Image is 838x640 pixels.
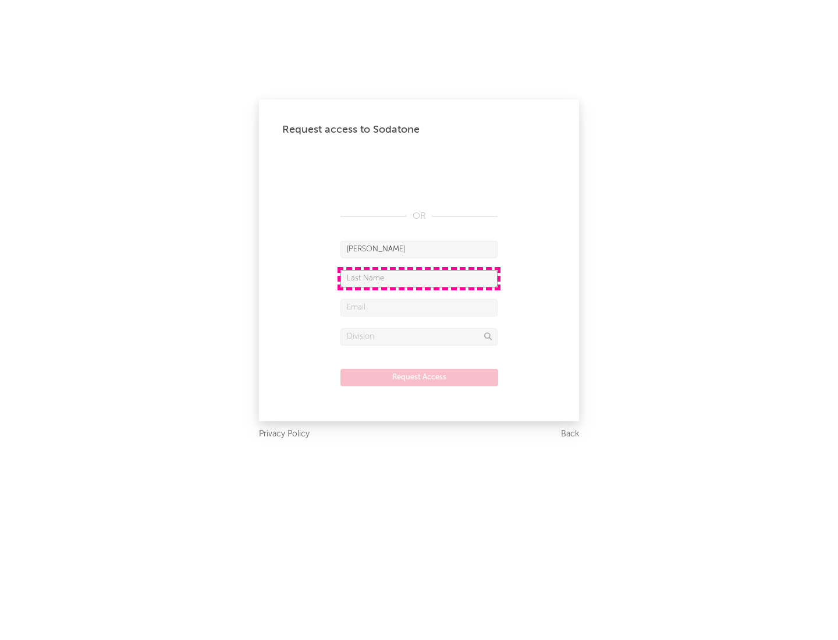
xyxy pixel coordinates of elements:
button: Request Access [340,369,498,386]
a: Back [561,427,579,442]
input: Email [340,299,498,317]
div: OR [340,209,498,223]
input: Division [340,328,498,346]
input: Last Name [340,270,498,287]
input: First Name [340,241,498,258]
a: Privacy Policy [259,427,310,442]
div: Request access to Sodatone [282,123,556,137]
